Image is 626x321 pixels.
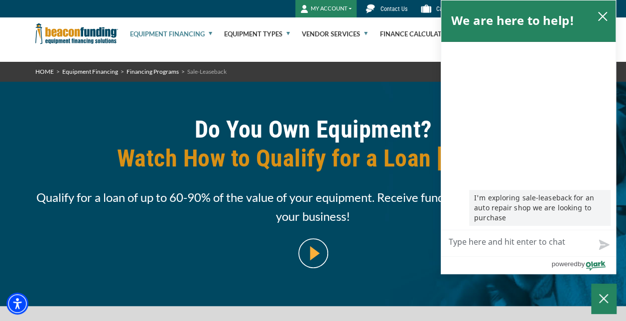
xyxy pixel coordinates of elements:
[6,293,28,315] div: Accessibility Menu
[551,258,577,270] span: powered
[62,68,118,75] a: Equipment Financing
[35,188,591,226] span: Qualify for a loan of up to 60-90% of the value of your equipment. Receive funds in 3-5 business ...
[35,144,591,173] span: Watch How to Qualify for a Loan [DATE]!
[591,233,616,256] button: Send message
[35,17,118,50] img: Beacon Funding Corporation logo
[469,190,611,226] p: I'm exploring sale-leaseback for an auto repair shop we are looking to purchase
[379,18,450,50] a: Finance Calculator
[591,284,616,314] button: Close Chatbox
[126,68,179,75] a: Financing Programs
[224,18,290,50] a: Equipment Types
[595,9,611,23] button: close chatbox
[551,257,616,274] a: Powered by Olark
[187,68,227,75] span: Sale-Leaseback
[578,258,585,270] span: by
[35,115,591,180] h1: Do You Own Equipment?
[302,18,368,50] a: Vendor Services
[451,10,574,30] h2: We are here to help!
[380,5,407,12] span: Contact Us
[35,68,54,75] a: HOME
[298,238,328,268] img: video modal pop-up play button
[436,5,455,12] span: Careers
[441,42,616,230] div: chat
[130,18,212,50] a: Equipment Financing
